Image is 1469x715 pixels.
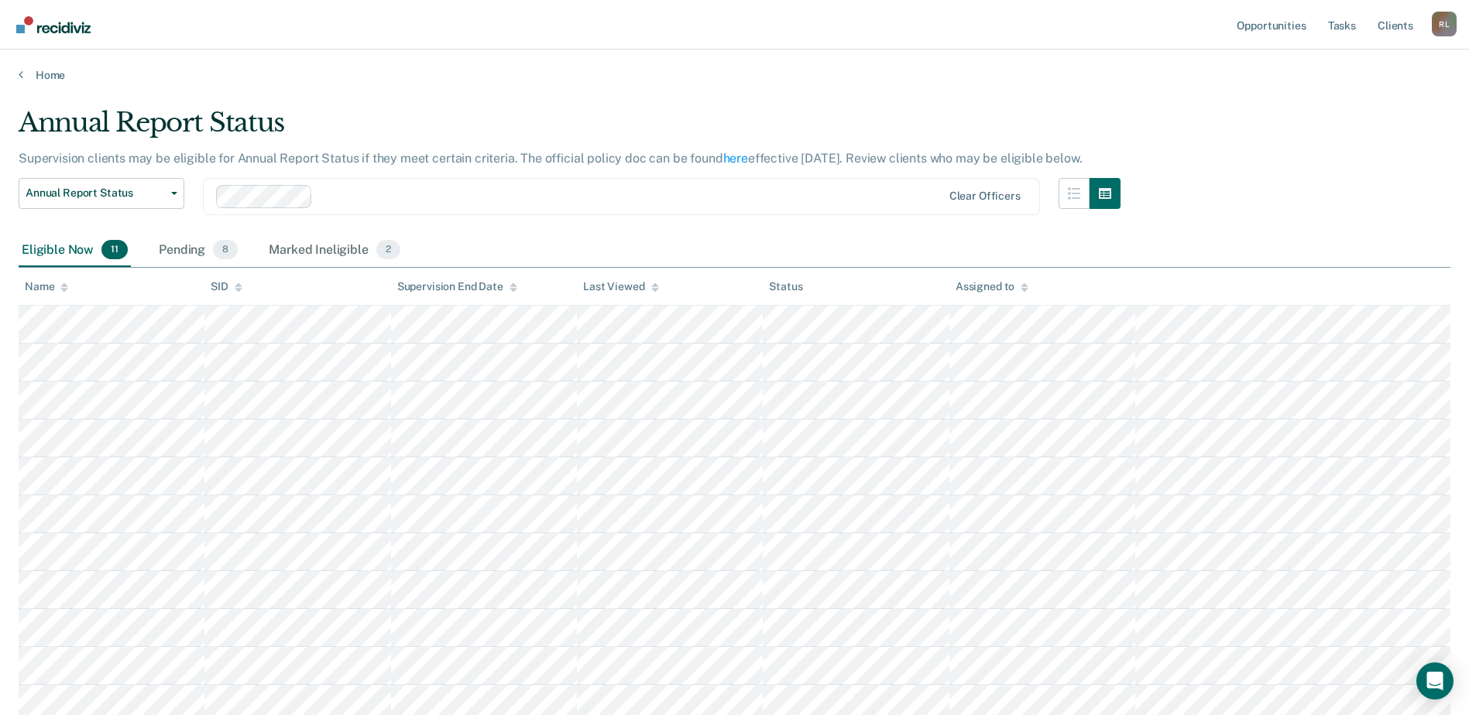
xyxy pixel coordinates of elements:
[266,234,403,268] div: Marked Ineligible2
[211,280,242,293] div: SID
[19,178,184,209] button: Annual Report Status
[16,16,91,33] img: Recidiviz
[376,240,400,260] span: 2
[723,151,748,166] a: here
[1432,12,1457,36] div: R L
[583,280,658,293] div: Last Viewed
[101,240,128,260] span: 11
[19,234,131,268] div: Eligible Now11
[397,280,517,293] div: Supervision End Date
[956,280,1028,293] div: Assigned to
[1416,662,1454,700] div: Open Intercom Messenger
[1432,12,1457,36] button: Profile dropdown button
[769,280,802,293] div: Status
[25,280,68,293] div: Name
[26,186,165,200] span: Annual Report Status
[949,190,1021,203] div: Clear officers
[19,68,1450,82] a: Home
[19,107,1121,151] div: Annual Report Status
[19,151,1082,166] p: Supervision clients may be eligible for Annual Report Status if they meet certain criteria. The o...
[213,240,238,260] span: 8
[156,234,241,268] div: Pending8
